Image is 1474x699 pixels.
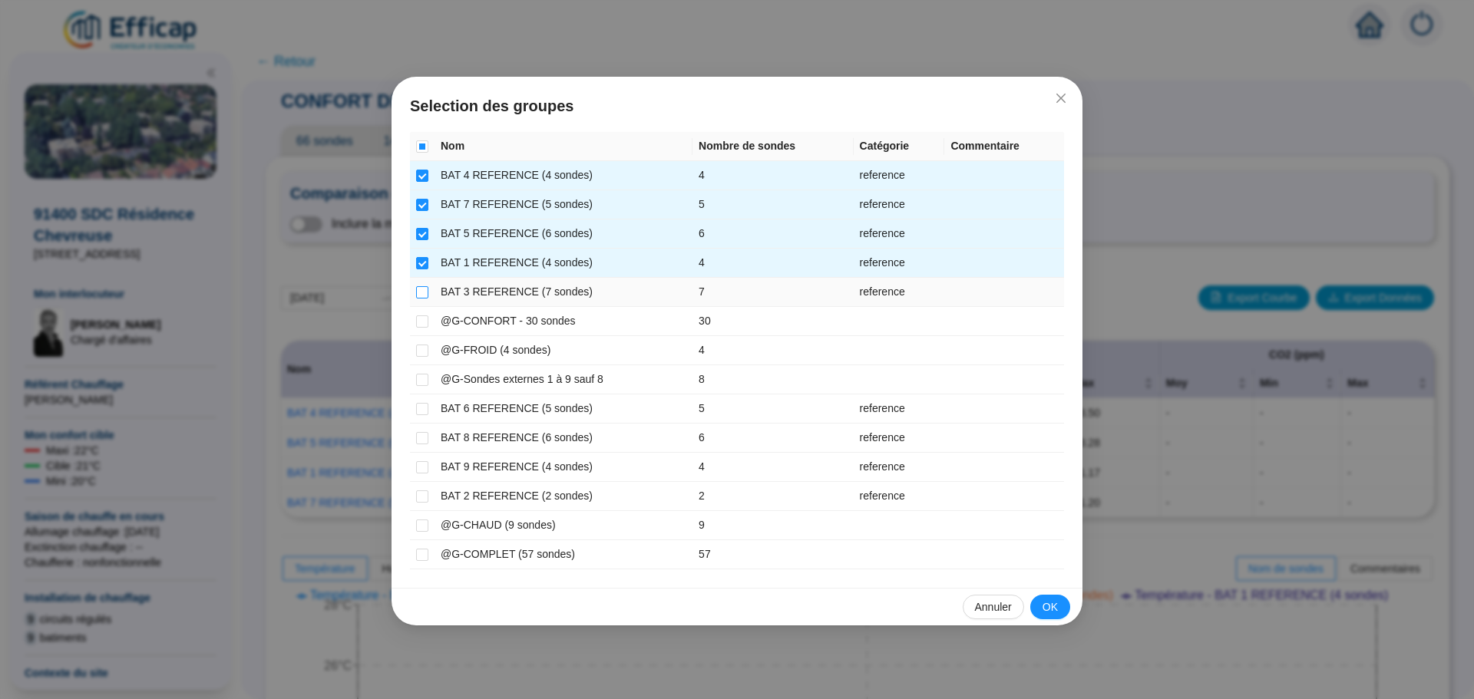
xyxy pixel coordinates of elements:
[435,365,692,394] td: @G-Sondes externes 1 à 9 sauf 8
[435,511,692,540] td: @G-CHAUD (9 sondes)
[854,394,945,424] td: reference
[435,219,692,249] td: BAT 5 REFERENCE (6 sondes)
[692,132,853,161] th: Nombre de sondes
[692,424,853,453] td: 6
[1049,92,1073,104] span: Fermer
[692,365,853,394] td: 8
[435,540,692,569] td: @G-COMPLET (57 sondes)
[435,307,692,336] td: @G-CONFORT - 30 sondes
[692,482,853,511] td: 2
[692,453,853,482] td: 4
[854,424,945,453] td: reference
[435,249,692,278] td: BAT 1 REFERENCE (4 sondes)
[975,599,1012,615] span: Annuler
[1030,595,1070,619] button: OK
[854,132,945,161] th: Catégorie
[435,424,692,453] td: BAT 8 REFERENCE (6 sondes)
[435,336,692,365] td: @G-FROID (4 sondes)
[435,482,692,511] td: BAT 2 REFERENCE (2 sondes)
[435,453,692,482] td: BAT 9 REFERENCE (4 sondes)
[692,278,853,307] td: 7
[1043,599,1058,615] span: OK
[1049,86,1073,110] button: Close
[692,511,853,540] td: 9
[854,190,945,219] td: reference
[435,190,692,219] td: BAT 7 REFERENCE (5 sondes)
[692,336,853,365] td: 4
[692,249,853,278] td: 4
[854,453,945,482] td: reference
[854,249,945,278] td: reference
[692,161,853,190] td: 4
[435,394,692,424] td: BAT 6 REFERENCE (5 sondes)
[854,482,945,511] td: reference
[692,307,853,336] td: 30
[692,219,853,249] td: 6
[1055,92,1067,104] span: close
[854,219,945,249] td: reference
[944,132,1064,161] th: Commentaire
[963,595,1024,619] button: Annuler
[435,132,692,161] th: Nom
[692,540,853,569] td: 57
[854,278,945,307] td: reference
[692,394,853,424] td: 5
[435,278,692,307] td: BAT 3 REFERENCE (7 sondes)
[854,161,945,190] td: reference
[435,161,692,190] td: BAT 4 REFERENCE (4 sondes)
[410,95,1064,117] span: Selection des groupes
[692,190,853,219] td: 5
